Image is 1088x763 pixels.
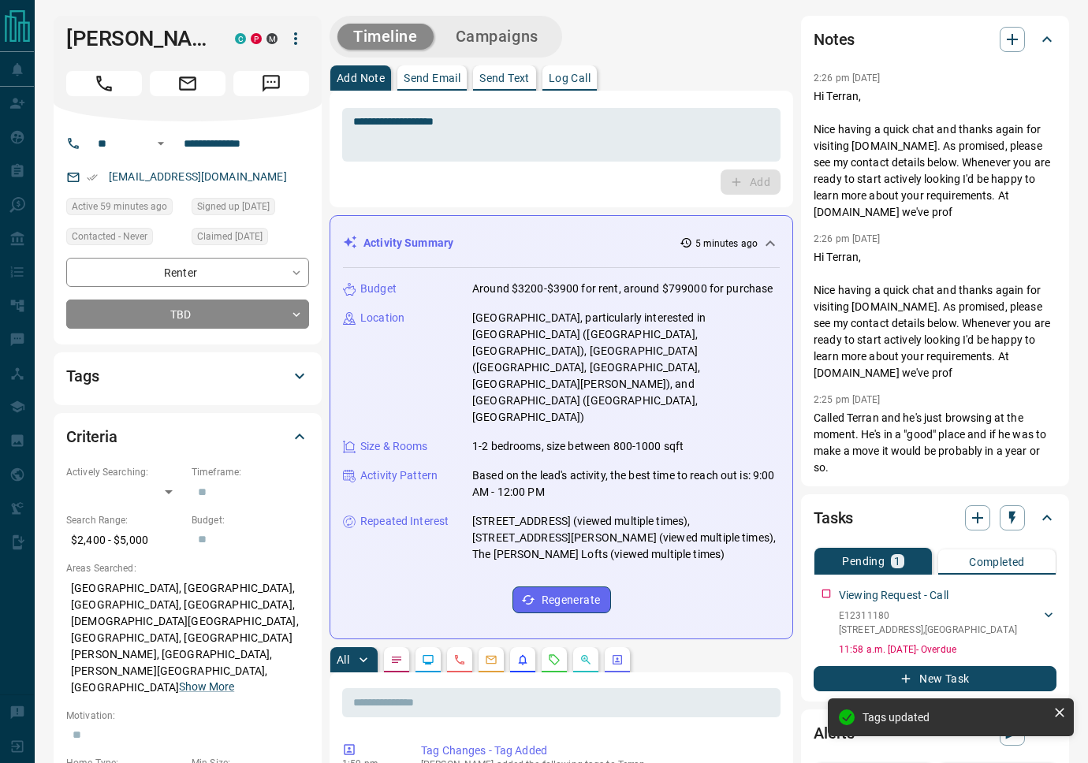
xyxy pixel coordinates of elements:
[440,24,554,50] button: Campaigns
[251,33,262,44] div: property.ca
[87,172,98,183] svg: Email Verified
[192,513,309,527] p: Budget:
[235,33,246,44] div: condos.ca
[360,513,449,530] p: Repeated Interest
[66,513,184,527] p: Search Range:
[549,73,591,84] p: Log Call
[390,653,403,666] svg: Notes
[66,418,309,456] div: Criteria
[266,33,278,44] div: mrloft.ca
[337,24,434,50] button: Timeline
[814,499,1056,537] div: Tasks
[66,424,117,449] h2: Criteria
[814,666,1056,691] button: New Task
[197,229,263,244] span: Claimed [DATE]
[151,134,170,153] button: Open
[516,653,529,666] svg: Listing Alerts
[66,363,99,389] h2: Tags
[109,170,287,183] a: [EMAIL_ADDRESS][DOMAIN_NAME]
[814,410,1056,476] p: Called Terran and he's just browsing at the moment. He's in a "good" place and if he was to make ...
[472,467,780,501] p: Based on the lead's activity, the best time to reach out is: 9:00 AM - 12:00 PM
[360,467,438,484] p: Activity Pattern
[453,653,466,666] svg: Calls
[66,527,184,553] p: $2,400 - $5,000
[814,505,853,530] h2: Tasks
[360,438,428,455] p: Size & Rooms
[66,300,309,329] div: TBD
[472,438,684,455] p: 1-2 bedrooms, size between 800-1000 sqft
[472,310,780,426] p: [GEOGRAPHIC_DATA], particularly interested in [GEOGRAPHIC_DATA] ([GEOGRAPHIC_DATA], [GEOGRAPHIC_D...
[548,653,561,666] svg: Requests
[839,642,1056,657] p: 11:58 a.m. [DATE] - Overdue
[66,198,184,220] div: Wed Aug 13 2025
[197,199,270,214] span: Signed up [DATE]
[479,73,530,84] p: Send Text
[863,711,1047,724] div: Tags updated
[66,465,184,479] p: Actively Searching:
[192,198,309,220] div: Fri Aug 05 2016
[839,605,1056,640] div: E12311180[STREET_ADDRESS],[GEOGRAPHIC_DATA]
[192,228,309,250] div: Wed Feb 14 2024
[814,88,1056,221] p: Hi Terran, Nice having a quick chat and thanks again for visiting [DOMAIN_NAME]. As promised, ple...
[842,556,885,567] p: Pending
[814,714,1056,752] div: Alerts
[360,310,404,326] p: Location
[894,556,900,567] p: 1
[472,513,780,563] p: [STREET_ADDRESS] (viewed multiple times), [STREET_ADDRESS][PERSON_NAME] (viewed multiple times), ...
[814,73,881,84] p: 2:26 pm [DATE]
[422,653,434,666] svg: Lead Browsing Activity
[814,20,1056,58] div: Notes
[814,233,881,244] p: 2:26 pm [DATE]
[72,199,167,214] span: Active 59 minutes ago
[579,653,592,666] svg: Opportunities
[192,465,309,479] p: Timeframe:
[611,653,624,666] svg: Agent Actions
[360,281,397,297] p: Budget
[66,357,309,395] div: Tags
[150,71,225,96] span: Email
[66,258,309,287] div: Renter
[337,73,385,84] p: Add Note
[66,71,142,96] span: Call
[421,743,774,759] p: Tag Changes - Tag Added
[839,587,948,604] p: Viewing Request - Call
[839,623,1017,637] p: [STREET_ADDRESS] , [GEOGRAPHIC_DATA]
[72,229,147,244] span: Contacted - Never
[814,394,881,405] p: 2:25 pm [DATE]
[343,229,780,258] div: Activity Summary5 minutes ago
[66,561,309,575] p: Areas Searched:
[66,575,309,701] p: [GEOGRAPHIC_DATA], [GEOGRAPHIC_DATA], [GEOGRAPHIC_DATA], [GEOGRAPHIC_DATA], [DEMOGRAPHIC_DATA][GE...
[695,236,758,251] p: 5 minutes ago
[404,73,460,84] p: Send Email
[233,71,309,96] span: Message
[814,720,855,746] h2: Alerts
[512,586,611,613] button: Regenerate
[337,654,349,665] p: All
[814,27,855,52] h2: Notes
[179,679,234,695] button: Show More
[66,26,211,51] h1: [PERSON_NAME]
[814,249,1056,381] p: Hi Terran, Nice having a quick chat and thanks again for visiting [DOMAIN_NAME]. As promised, ple...
[839,609,1017,623] p: E12311180
[472,281,773,297] p: Around $3200-$3900 for rent, around $799000 for purchase
[363,235,453,251] p: Activity Summary
[485,653,497,666] svg: Emails
[66,709,309,723] p: Motivation:
[969,556,1025,568] p: Completed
